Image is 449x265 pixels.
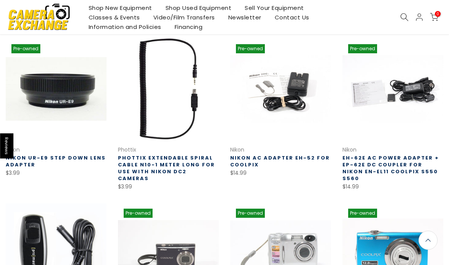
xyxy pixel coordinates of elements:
[146,13,221,22] a: Video/Film Transfers
[268,13,316,22] a: Contact Us
[342,146,357,153] a: Nikon
[118,182,219,192] div: $3.99
[82,3,159,13] a: Shop New Equipment
[118,154,215,182] a: Phottix Extendable Spiral Cable N10-1 Meter Long for use with Nikon DC2 Cameras
[6,168,107,178] div: $3.99
[342,182,443,192] div: $14.99
[82,22,168,32] a: Information and Policies
[342,154,439,182] a: EH-62E AC Power Adapter + EP-62E DC Coupler for Nikon EN-EL11 Coolpix S550 S560
[168,22,209,32] a: Financing
[230,168,331,178] div: $14.99
[230,154,330,168] a: Nikon AC Adapter EH-52 for Coolpix
[238,3,311,13] a: Sell Your Equipment
[230,146,244,153] a: Nikon
[6,154,106,168] a: Nikon UR-E9 Step Down Lens Adapter
[435,11,441,17] span: 0
[221,13,268,22] a: Newsletter
[82,13,146,22] a: Classes & Events
[419,231,438,250] a: Back to the top
[118,146,136,153] a: Phottix
[159,3,238,13] a: Shop Used Equipment
[430,13,438,21] a: 0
